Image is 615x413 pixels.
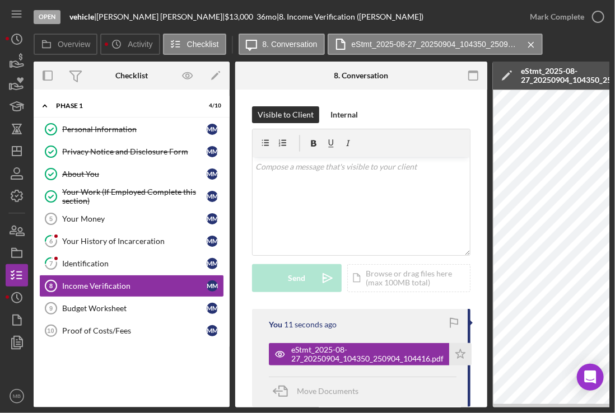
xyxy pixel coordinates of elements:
div: m m [207,213,218,224]
div: About You [62,170,207,179]
label: Overview [58,40,90,49]
div: 4 / 10 [201,102,221,109]
div: Proof of Costs/Fees [62,326,207,335]
a: About Youmm [39,163,224,185]
button: Mark Complete [519,6,609,28]
div: m m [207,280,218,292]
button: Activity [100,34,160,55]
a: 9Budget Worksheetmm [39,297,224,320]
div: Your Money [62,214,207,223]
time: 2025-09-04 19:27 [284,320,337,329]
button: Visible to Client [252,106,319,123]
a: 5Your Moneymm [39,208,224,230]
button: Overview [34,34,97,55]
label: eStmt_2025-08-27_20250904_104350_250904_104416.pdf [352,40,520,49]
a: 10Proof of Costs/Feesmm [39,320,224,342]
b: vehicle [69,12,94,21]
div: m m [207,236,218,247]
label: Activity [128,40,152,49]
button: Checklist [163,34,226,55]
button: Internal [325,106,364,123]
div: Open Intercom Messenger [577,364,604,391]
button: 8. Conversation [239,34,325,55]
div: Visible to Client [258,106,314,123]
div: Phase 1 [56,102,193,109]
a: Your Work (If Employed Complete this section)mm [39,185,224,208]
div: Internal [330,106,358,123]
div: Privacy Notice and Disclosure Form [62,147,207,156]
button: eStmt_2025-08-27_20250904_104350_250904_104416.pdf [328,34,543,55]
div: Your History of Incarceration [62,237,207,246]
div: m m [207,146,218,157]
button: MB [6,385,28,407]
div: m m [207,303,218,314]
div: You [269,320,282,329]
div: Send [288,264,306,292]
div: [PERSON_NAME] [PERSON_NAME] | [96,12,225,21]
div: Budget Worksheet [62,304,207,313]
a: Privacy Notice and Disclosure Formmm [39,140,224,163]
span: Move Documents [297,386,358,396]
button: eStmt_2025-08-27_20250904_104350_250904_104416.pdf [269,343,472,365]
div: m m [207,325,218,336]
tspan: 7 [49,260,53,267]
div: m m [207,168,218,180]
a: 7Identificationmm [39,252,224,275]
div: Open [34,10,60,24]
span: $13,000 [225,12,253,21]
tspan: 10 [47,327,54,334]
label: 8. Conversation [263,40,318,49]
tspan: 5 [49,215,53,222]
div: Identification [62,259,207,268]
tspan: 9 [49,305,53,312]
div: | [69,12,96,21]
div: m m [207,124,218,135]
a: 6Your History of Incarcerationmm [39,230,224,252]
div: Your Work (If Employed Complete this section) [62,187,207,205]
text: MB [13,393,21,400]
div: Personal Information [62,125,207,134]
div: eStmt_2025-08-27_20250904_104350_250904_104416.pdf [291,345,444,363]
button: Send [252,264,342,292]
div: 36 mo [257,12,277,21]
a: 8Income Verificationmm [39,275,224,297]
div: m m [207,191,218,202]
div: Checklist [115,71,148,80]
tspan: 6 [49,237,53,245]
tspan: 8 [49,283,53,289]
div: 8. Conversation [334,71,389,80]
button: Move Documents [269,377,370,405]
div: m m [207,258,218,269]
div: | 8. Income Verification ([PERSON_NAME]) [277,12,423,21]
div: Income Verification [62,281,207,290]
a: Personal Informationmm [39,118,224,140]
div: Mark Complete [530,6,584,28]
label: Checklist [187,40,219,49]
